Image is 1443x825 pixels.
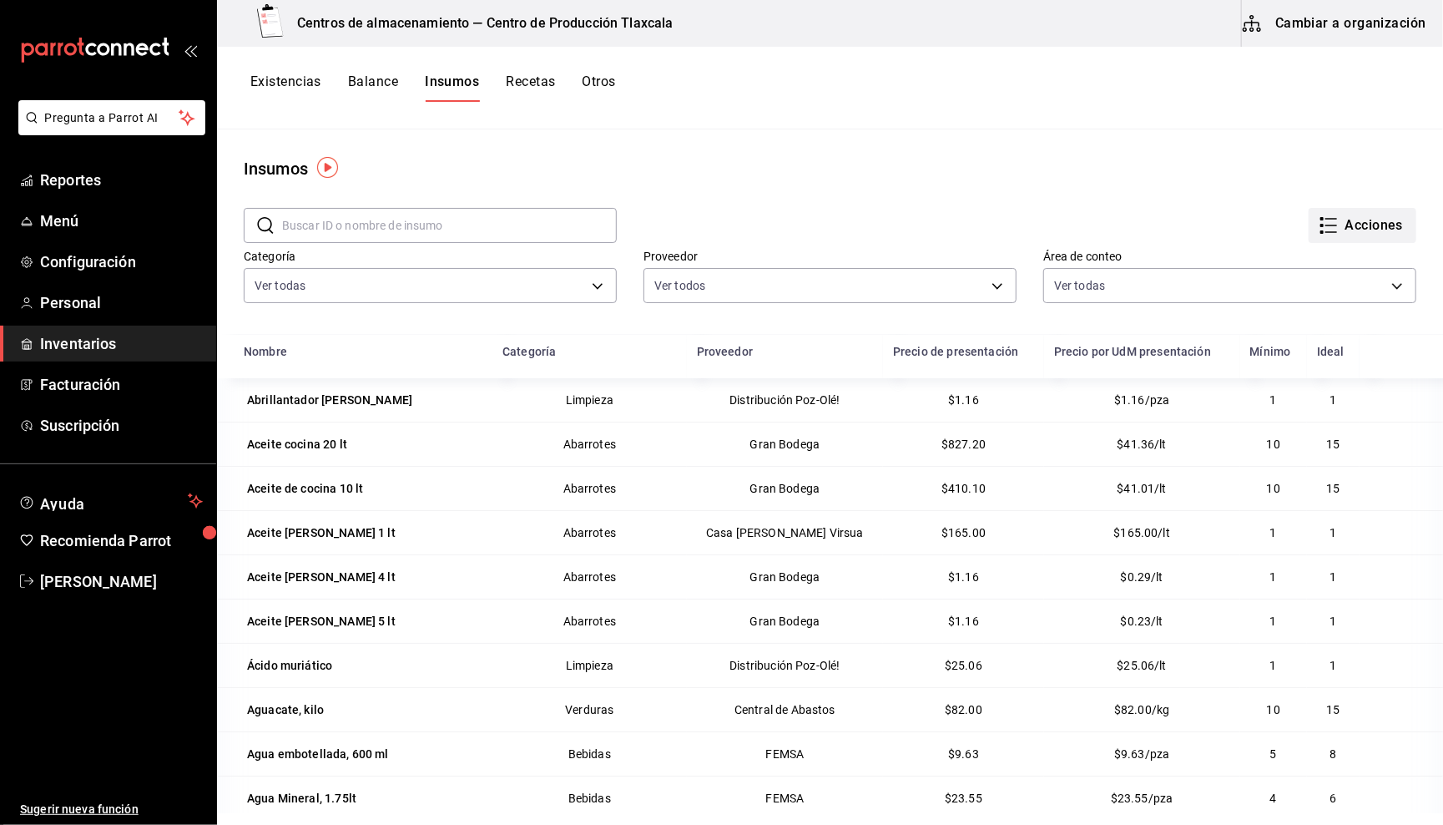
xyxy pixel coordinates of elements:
[492,731,687,776] td: Bebidas
[40,251,203,273] span: Configuración
[492,776,687,820] td: Bebidas
[1326,438,1340,451] span: 15
[687,422,883,466] td: Gran Bodega
[18,100,205,135] button: Pregunta a Parrot AI
[1330,615,1337,628] span: 1
[1326,703,1340,716] span: 15
[247,657,332,674] div: Ácido muriático
[492,510,687,554] td: Abarrotes
[1121,570,1163,584] span: $0.29/lt
[247,569,396,585] div: Aceite [PERSON_NAME] 4 lt
[492,378,687,422] td: Limpieza
[1267,482,1280,495] span: 10
[247,392,412,408] div: Abrillantador [PERSON_NAME]
[247,613,396,630] div: Aceite [PERSON_NAME] 5 lt
[1111,792,1173,805] span: $23.55/pza
[282,209,617,242] input: Buscar ID o nombre de insumo
[1118,438,1167,451] span: $41.36/lt
[654,277,705,294] span: Ver todos
[40,210,203,232] span: Menú
[244,345,287,358] div: Nombre
[506,73,555,102] button: Recetas
[687,378,883,422] td: Distribución Poz-Olé!
[1270,570,1277,584] span: 1
[1118,482,1167,495] span: $41.01/lt
[948,393,979,407] span: $1.16
[945,703,982,716] span: $82.00
[40,291,203,314] span: Personal
[1267,703,1280,716] span: 10
[1043,251,1416,263] label: Área de conteo
[1114,393,1169,407] span: $1.16/pza
[40,332,203,355] span: Inventarios
[247,746,389,762] div: Agua embotellada, 600 ml
[492,422,687,466] td: Abarrotes
[1330,792,1337,805] span: 6
[945,792,982,805] span: $23.55
[40,491,181,511] span: Ayuda
[40,570,203,593] span: [PERSON_NAME]
[255,277,305,294] span: Ver todas
[893,345,1018,358] div: Precio de presentación
[1121,615,1163,628] span: $0.23/lt
[244,156,308,181] div: Insumos
[687,643,883,687] td: Distribución Poz-Olé!
[948,615,979,628] span: $1.16
[1250,345,1291,358] div: Mínimo
[941,438,986,451] span: $827.20
[687,466,883,510] td: Gran Bodega
[583,73,616,102] button: Otros
[40,373,203,396] span: Facturación
[250,73,321,102] button: Existencias
[1114,747,1169,761] span: $9.63/pza
[247,480,363,497] div: Aceite de cocina 10 lt
[284,13,674,33] h3: Centros de almacenamiento — Centro de Producción Tlaxcala
[1309,208,1416,243] button: Acciones
[12,121,205,139] a: Pregunta a Parrot AI
[1270,615,1277,628] span: 1
[1330,659,1337,672] span: 1
[687,687,883,731] td: Central de Abastos
[1330,747,1337,761] span: 8
[948,570,979,584] span: $1.16
[502,345,556,358] div: Categoría
[247,790,356,807] div: Agua Mineral, 1.75lt
[40,529,203,552] span: Recomienda Parrot
[492,554,687,599] td: Abarrotes
[1270,526,1277,539] span: 1
[687,599,883,643] td: Gran Bodega
[45,109,179,127] span: Pregunta a Parrot AI
[643,251,1017,263] label: Proveedor
[697,345,753,358] div: Proveedor
[425,73,479,102] button: Insumos
[1118,659,1167,672] span: $25.06/lt
[687,510,883,554] td: Casa [PERSON_NAME] Virsua
[941,526,986,539] span: $165.00
[1270,792,1277,805] span: 4
[492,687,687,731] td: Verduras
[492,599,687,643] td: Abarrotes
[247,436,347,453] div: Aceite cocina 20 lt
[247,524,396,541] div: Aceite [PERSON_NAME] 1 lt
[1330,526,1337,539] span: 1
[945,659,982,672] span: $25.06
[687,776,883,820] td: FEMSA
[1317,345,1345,358] div: Ideal
[1270,747,1277,761] span: 5
[244,251,617,263] label: Categoría
[317,157,338,178] img: Tooltip marker
[1267,438,1280,451] span: 10
[20,801,203,818] span: Sugerir nueva función
[948,747,979,761] span: $9.63
[492,466,687,510] td: Abarrotes
[184,43,197,57] button: open_drawer_menu
[1326,482,1340,495] span: 15
[40,169,203,191] span: Reportes
[687,554,883,599] td: Gran Bodega
[247,701,324,718] div: Aguacate, kilo
[1330,393,1337,407] span: 1
[1113,526,1170,539] span: $165.00/lt
[1330,570,1337,584] span: 1
[941,482,986,495] span: $410.10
